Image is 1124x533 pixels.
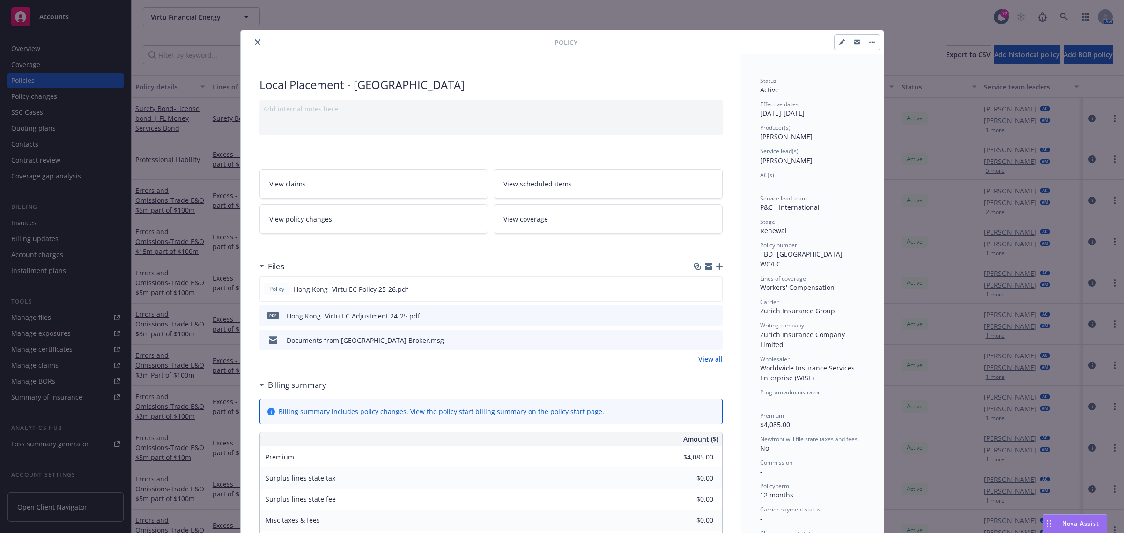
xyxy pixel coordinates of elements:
span: Newfront will file state taxes and fees [760,435,858,443]
button: Nova Assist [1043,514,1107,533]
a: View scheduled items [494,169,723,199]
span: - [760,179,762,188]
button: preview file [710,284,718,294]
span: Active [760,85,779,94]
span: Program administrator [760,388,820,396]
span: View coverage [503,214,548,224]
span: [PERSON_NAME] [760,132,813,141]
span: Premium [760,412,784,420]
span: Zurich Insurance Group [760,306,835,315]
span: Service lead team [760,194,807,202]
span: Amount ($) [683,434,718,444]
span: Wholesaler [760,355,790,363]
a: policy start page [550,407,602,416]
span: Producer(s) [760,124,791,132]
button: download file [695,284,702,294]
div: Drag to move [1043,515,1055,533]
span: Surplus lines state fee [266,495,336,503]
span: Worldwide Insurance Services Enterprise (WISE) [760,363,857,382]
span: Premium [266,452,294,461]
input: 0.00 [658,450,719,464]
div: Hong Kong- Virtu EC Adjustment 24-25.pdf [287,311,420,321]
div: Local Placement - [GEOGRAPHIC_DATA] [259,77,723,93]
span: Renewal [760,226,787,235]
span: Surplus lines state tax [266,474,335,482]
button: download file [695,335,703,345]
input: 0.00 [658,471,719,485]
span: No [760,444,769,452]
div: Documents from [GEOGRAPHIC_DATA] Broker.msg [287,335,444,345]
span: - [760,514,762,523]
span: 12 months [760,490,793,499]
div: [DATE] - [DATE] [760,100,865,118]
span: Carrier [760,298,779,306]
div: Billing summary includes policy changes. View the policy start billing summary on the . [279,407,604,416]
input: 0.00 [658,492,719,506]
span: Policy [555,37,577,47]
span: Policy term [760,482,789,490]
span: View scheduled items [503,179,572,189]
a: View all [698,354,723,364]
span: View policy changes [269,214,332,224]
span: [PERSON_NAME] [760,156,813,165]
span: Status [760,77,776,85]
span: Nova Assist [1062,519,1099,527]
span: AC(s) [760,171,774,179]
span: Writing company [760,321,804,329]
input: 0.00 [658,513,719,527]
div: Add internal notes here... [263,104,719,114]
span: View claims [269,179,306,189]
span: Policy number [760,241,797,249]
span: Stage [760,218,775,226]
span: Service lead(s) [760,147,799,155]
button: close [252,37,263,48]
span: Lines of coverage [760,274,806,282]
span: Commission [760,459,792,466]
div: Files [259,260,284,273]
span: P&C - International [760,203,820,212]
span: Hong Kong- Virtu EC Policy 25-26.pdf [294,284,408,294]
span: Zurich Insurance Company Limited [760,330,847,349]
h3: Files [268,260,284,273]
span: - [760,467,762,476]
span: pdf [267,312,279,319]
span: Workers' Compensation [760,283,835,292]
span: Policy [267,285,286,293]
button: download file [695,311,703,321]
a: View claims [259,169,488,199]
span: Misc taxes & fees [266,516,320,525]
h3: Billing summary [268,379,326,391]
a: View policy changes [259,204,488,234]
span: TBD- [GEOGRAPHIC_DATA] WC/EC [760,250,846,268]
button: preview file [710,335,719,345]
div: Billing summary [259,379,326,391]
span: Effective dates [760,100,799,108]
span: $4,085.00 [760,420,790,429]
a: View coverage [494,204,723,234]
span: - [760,397,762,406]
span: Carrier payment status [760,505,821,513]
button: preview file [710,311,719,321]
